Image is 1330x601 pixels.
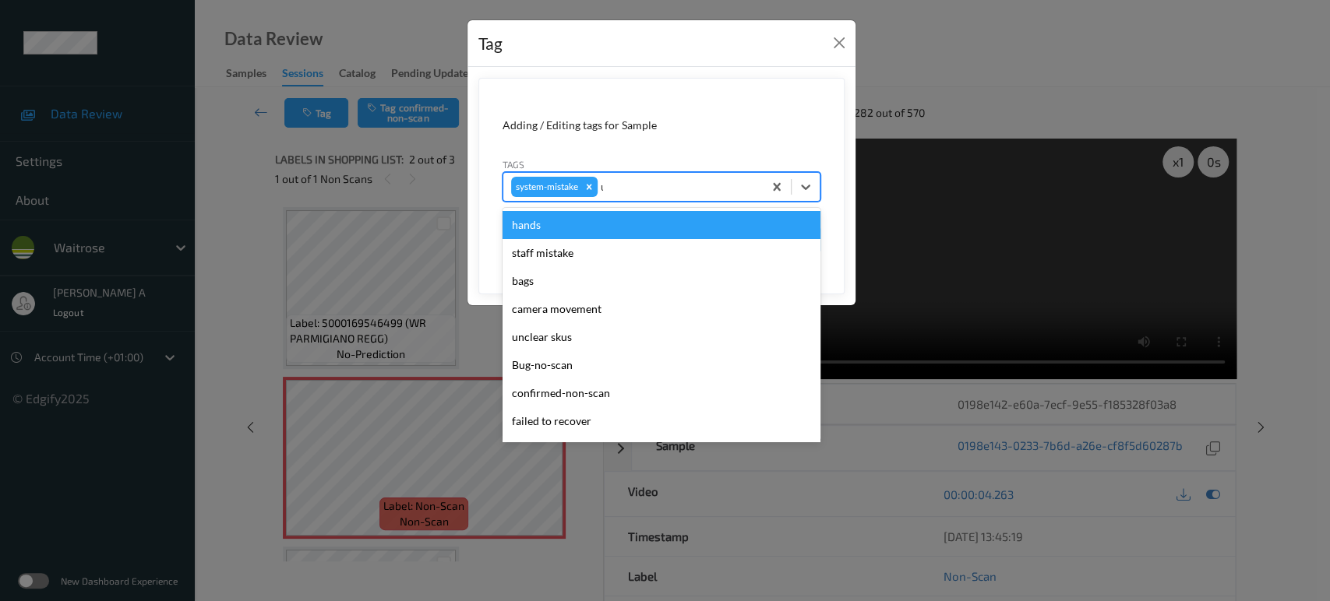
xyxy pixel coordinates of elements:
label: Tags [503,157,524,171]
button: Close [828,32,850,54]
div: Bug-no-scan [503,351,820,379]
div: camera movement [503,295,820,323]
div: Adding / Editing tags for Sample [503,118,820,133]
div: hands [503,211,820,239]
div: Tag [478,31,503,56]
div: unclear skus [503,323,820,351]
div: system-mistake [511,177,580,197]
div: Remove system-mistake [580,177,598,197]
div: bags [503,267,820,295]
div: confirmed-non-scan [503,379,820,407]
div: product recovered [503,435,820,463]
div: staff mistake [503,239,820,267]
div: failed to recover [503,407,820,435]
